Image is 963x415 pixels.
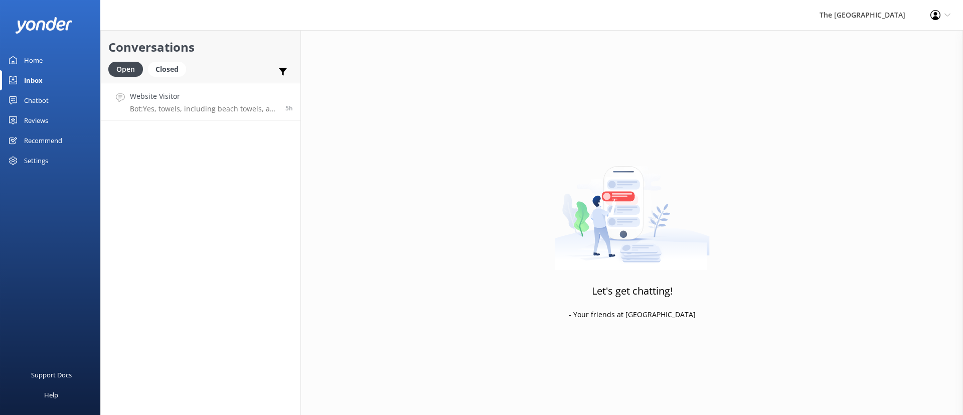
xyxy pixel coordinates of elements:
[592,283,673,299] h3: Let's get chatting!
[285,104,293,112] span: Oct 09 2025 10:01am (UTC -10:00) Pacific/Honolulu
[130,104,278,113] p: Bot: Yes, towels, including beach towels, are complimentary for in-house guests. Beach towels can...
[24,70,43,90] div: Inbox
[101,83,300,120] a: Website VisitorBot:Yes, towels, including beach towels, are complimentary for in-house guests. Be...
[148,62,186,77] div: Closed
[24,130,62,151] div: Recommend
[15,17,73,34] img: yonder-white-logo.png
[108,38,293,57] h2: Conversations
[44,385,58,405] div: Help
[130,91,278,102] h4: Website Visitor
[24,90,49,110] div: Chatbot
[24,151,48,171] div: Settings
[148,63,191,74] a: Closed
[108,63,148,74] a: Open
[555,145,710,270] img: artwork of a man stealing a conversation from at giant smartphone
[24,50,43,70] div: Home
[31,365,72,385] div: Support Docs
[108,62,143,77] div: Open
[569,309,696,320] p: - Your friends at [GEOGRAPHIC_DATA]
[24,110,48,130] div: Reviews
